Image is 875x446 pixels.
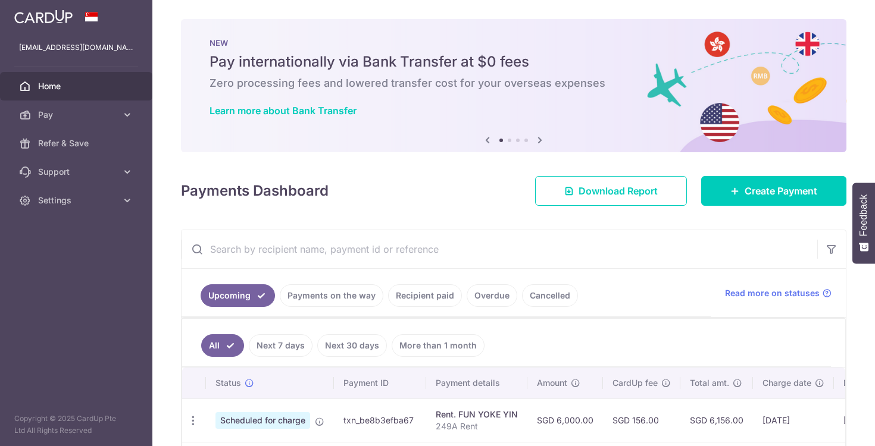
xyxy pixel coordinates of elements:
[181,180,329,202] h4: Payments Dashboard
[858,194,869,236] span: Feedback
[38,109,117,121] span: Pay
[201,284,275,307] a: Upcoming
[317,334,387,357] a: Next 30 days
[535,176,687,206] a: Download Report
[334,368,426,398] th: Payment ID
[388,284,462,307] a: Recipient paid
[19,42,133,54] p: [EMAIL_ADDRESS][DOMAIN_NAME]
[612,377,658,389] span: CardUp fee
[210,38,818,48] p: NEW
[467,284,517,307] a: Overdue
[38,137,117,149] span: Refer & Save
[753,398,834,442] td: [DATE]
[249,334,312,357] a: Next 7 days
[182,230,817,268] input: Search by recipient name, payment id or reference
[14,10,73,24] img: CardUp
[522,284,578,307] a: Cancelled
[725,287,820,299] span: Read more on statuses
[210,52,818,71] h5: Pay internationally via Bank Transfer at $0 fees
[210,105,357,117] a: Learn more about Bank Transfer
[680,398,753,442] td: SGD 6,156.00
[436,409,518,420] div: Rent. FUN YOKE YIN
[38,166,117,178] span: Support
[392,334,485,357] a: More than 1 month
[181,19,846,152] img: Bank transfer banner
[690,377,729,389] span: Total amt.
[852,183,875,263] button: Feedback - Show survey
[215,377,241,389] span: Status
[334,398,426,442] td: txn_be8b3efba67
[603,398,680,442] td: SGD 156.00
[426,368,527,398] th: Payment details
[527,398,603,442] td: SGD 6,000.00
[38,194,117,206] span: Settings
[701,176,846,206] a: Create Payment
[280,284,383,307] a: Payments on the way
[762,377,811,389] span: Charge date
[537,377,567,389] span: Amount
[745,184,817,198] span: Create Payment
[436,420,518,432] p: 249A Rent
[579,184,658,198] span: Download Report
[210,76,818,90] h6: Zero processing fees and lowered transfer cost for your overseas expenses
[201,334,244,357] a: All
[38,80,117,92] span: Home
[725,287,832,299] a: Read more on statuses
[215,412,310,429] span: Scheduled for charge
